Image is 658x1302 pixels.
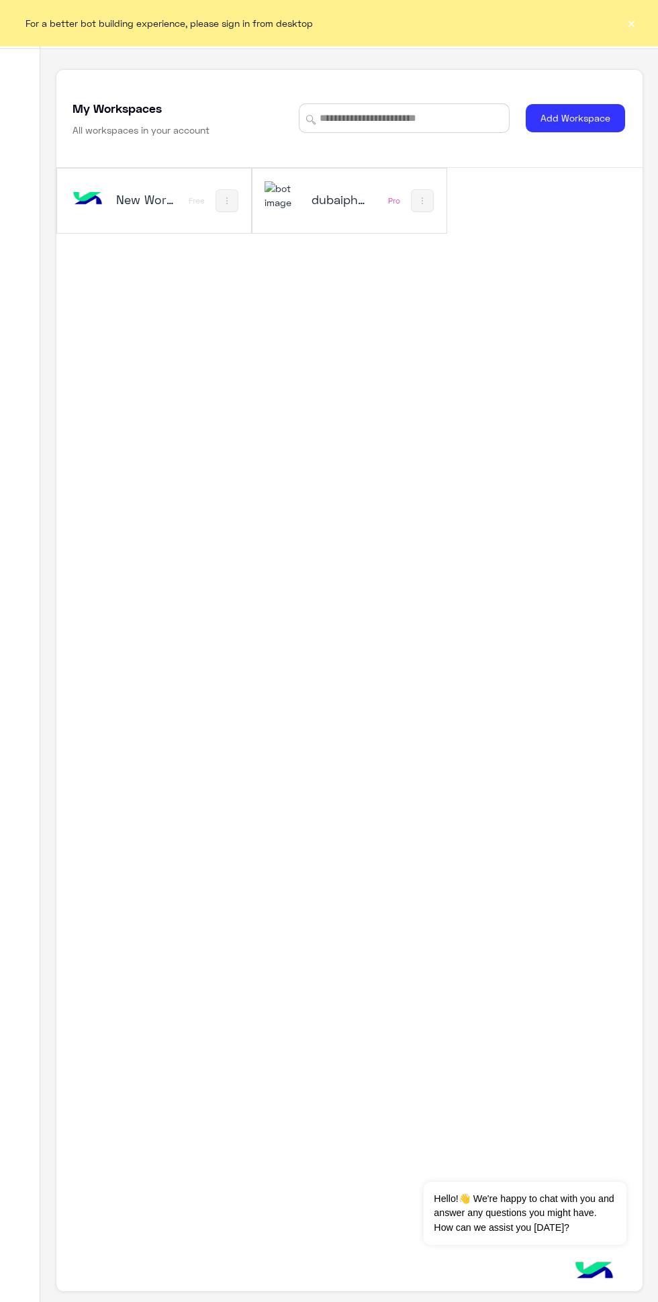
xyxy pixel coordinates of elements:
[388,195,400,206] div: Pro
[424,1182,626,1245] span: Hello!👋 We're happy to chat with you and answer any questions you might have. How can we assist y...
[73,100,162,116] h5: My Workspaces
[526,104,625,132] button: Add Workspace
[26,16,313,30] span: For a better bot building experience, please sign in from desktop
[312,191,373,207] h5: dubaiphone
[116,191,177,207] h5: New Workspace 1
[571,1248,618,1295] img: hulul-logo.png
[73,124,209,137] h6: All workspaces in your account
[189,195,205,206] div: Free
[624,16,638,30] button: ×
[265,181,301,210] img: 1403182699927242
[69,181,105,218] img: bot image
